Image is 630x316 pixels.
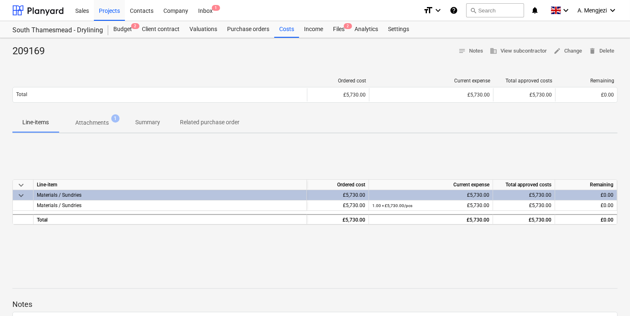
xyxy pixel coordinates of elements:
[558,200,613,211] div: £0.00
[559,78,614,84] div: Remaining
[108,21,137,38] a: Budget2
[373,78,490,84] div: Current expense
[585,45,618,58] button: Delete
[486,45,550,58] button: View subcontractor
[34,180,307,190] div: Line-item
[372,215,489,225] div: £5,730.00
[137,21,184,38] a: Client contract
[108,21,137,38] div: Budget
[490,46,547,56] span: View subcontractor
[12,26,98,35] div: South Thamesmead - Drylining
[458,46,483,56] span: Notes
[553,46,582,56] span: Change
[344,23,352,29] span: 2
[490,47,497,55] span: business
[589,46,614,56] span: Delete
[372,203,412,208] small: 1.00 × £5,730.00 / pcs
[16,191,26,200] span: keyboard_arrow_down
[12,299,618,309] p: Notes
[310,215,365,225] div: £5,730.00
[423,5,433,15] i: format_size
[111,114,120,123] span: 1
[274,21,299,38] a: Costs
[493,180,555,190] div: Total approved costs
[135,118,160,127] p: Summary
[310,190,365,200] div: £5,730.00
[37,190,303,200] div: Materials / Sundries
[470,7,477,14] span: search
[531,5,539,15] i: notifications
[455,45,486,58] button: Notes
[559,92,614,98] div: £0.00
[433,5,443,15] i: keyboard_arrow_down
[561,5,571,15] i: keyboard_arrow_down
[311,78,366,84] div: Ordered cost
[22,118,49,127] p: Line-items
[558,215,613,225] div: £0.00
[310,200,365,211] div: £5,730.00
[496,200,551,211] div: £5,730.00
[558,190,613,200] div: £0.00
[497,78,552,84] div: Total approved costs
[16,91,27,98] p: Total
[496,215,551,225] div: £5,730.00
[328,21,350,38] div: Files
[307,180,369,190] div: Ordered cost
[372,190,489,200] div: £5,730.00
[458,47,466,55] span: notes
[550,45,585,58] button: Change
[12,45,51,58] div: 209169
[222,21,274,38] a: Purchase orders
[383,21,414,38] a: Settings
[589,47,596,55] span: delete
[577,7,607,14] span: A. Mengjezi
[37,203,81,208] span: Materials / Sundries
[16,180,26,190] span: keyboard_arrow_down
[496,190,551,200] div: £5,730.00
[369,180,493,190] div: Current expense
[497,92,552,98] div: £5,730.00
[131,23,139,29] span: 2
[555,180,617,190] div: Remaining
[466,3,524,17] button: Search
[299,21,328,38] a: Income
[608,5,618,15] i: keyboard_arrow_down
[553,47,561,55] span: edit
[372,200,489,211] div: £5,730.00
[212,5,220,11] span: 1
[184,21,222,38] a: Valuations
[311,92,366,98] div: £5,730.00
[589,276,630,316] iframe: Chat Widget
[34,214,307,224] div: Total
[75,118,109,127] p: Attachments
[450,5,458,15] i: Knowledge base
[350,21,383,38] a: Analytics
[373,92,490,98] div: £5,730.00
[328,21,350,38] a: Files2
[180,118,240,127] p: Related purchase order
